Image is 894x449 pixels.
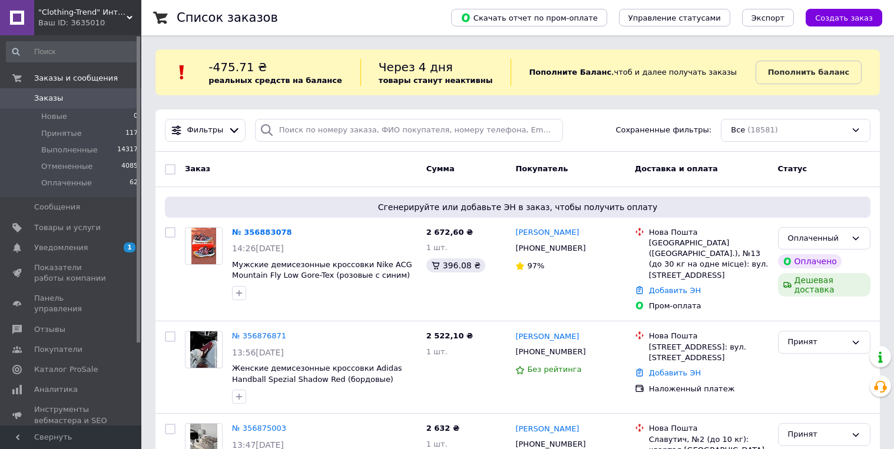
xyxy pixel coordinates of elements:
[806,9,882,26] button: Создать заказ
[635,164,718,173] span: Доставка и оплата
[232,364,402,394] a: Женские демисезонные кроссовки Adidas Handball Spezial Shadow Red (бордовые) стильные повседневны...
[130,178,138,188] span: 62
[742,9,794,26] button: Экспорт
[34,364,98,375] span: Каталог ProSale
[513,344,588,360] div: [PHONE_NUMBER]
[255,119,564,142] input: Поиск по номеру заказа, ФИО покупателя, номеру телефона, Email, номеру накладной
[41,128,82,139] span: Принятые
[34,384,78,395] span: Аналитика
[756,61,862,84] a: Пополнить баланс
[451,9,607,26] button: Скачать отчет по пром-оплате
[121,161,138,172] span: 4085
[232,228,292,237] a: № 356883078
[187,125,224,136] span: Фильтры
[34,404,109,425] span: Инструменты вебмастера и SEO
[815,14,873,22] span: Создать заказ
[6,41,139,62] input: Поиск
[117,145,138,155] span: 14317
[34,242,88,253] span: Уведомления
[34,202,80,212] span: Сообщения
[794,13,882,22] a: Создать заказ
[232,424,286,433] a: № 356875003
[649,331,769,341] div: Нова Пошта
[34,344,82,355] span: Покупатели
[513,241,588,256] div: [PHONE_NUMBER]
[515,331,579,342] a: [PERSON_NAME]
[173,64,191,81] img: :exclamation:
[649,238,769,281] div: [GEOGRAPHIC_DATA] ([GEOGRAPHIC_DATA].), №13 (до 30 кг на одне місце): вул. [STREET_ADDRESS]
[788,232,846,245] div: Оплаченный
[125,128,138,139] span: 117
[649,286,701,295] a: Добавить ЭН
[768,68,849,77] b: Пополнить баланс
[185,164,210,173] span: Заказ
[649,342,769,363] div: [STREET_ADDRESS]: вул. [STREET_ADDRESS]
[41,178,92,188] span: Оплаченные
[511,59,755,86] div: , чтоб и далее получать заказы
[177,11,278,25] h1: Список заказов
[185,227,223,265] a: Фото товару
[515,424,579,435] a: [PERSON_NAME]
[41,161,92,172] span: Отмененные
[41,111,67,122] span: Новые
[134,111,138,122] span: 0
[515,227,579,238] a: [PERSON_NAME]
[379,60,453,74] span: Через 4 дня
[747,125,778,134] span: (18581)
[461,12,598,23] span: Скачать отчет по пром-оплате
[426,440,448,448] span: 1 шт.
[34,324,65,335] span: Отзывы
[649,384,769,394] div: Наложенный платеж
[34,73,118,84] span: Заказы и сообщения
[426,331,473,340] span: 2 522,10 ₴
[185,331,223,368] a: Фото товару
[232,331,286,340] a: № 356876871
[527,261,544,270] span: 97%
[34,293,109,314] span: Панель управления
[628,14,721,22] span: Управление статусами
[426,243,448,252] span: 1 шт.
[649,423,769,434] div: Нова Пошта
[191,228,216,264] img: Фото товару
[615,125,711,136] span: Сохраненные фильтры:
[649,368,701,377] a: Добавить ЭН
[649,301,769,311] div: Пром-оплата
[731,125,745,136] span: Все
[232,260,412,291] a: Мужские демисезонные кроссовки Nike ACG Mountain Fly Low Gore-Tex (розовые с синим) стильные крос...
[34,222,101,233] span: Товары и услуги
[379,76,493,85] b: товары станут неактивны
[208,60,267,74] span: -475.71 ₴
[170,201,866,213] span: Сгенерируйте или добавьте ЭН в заказ, чтобы получить оплату
[190,331,218,368] img: Фото товару
[778,273,870,297] div: Дешевая доставка
[38,7,127,18] span: "Clothing-Trend" Интернет-магазин
[529,68,611,77] b: Пополните Баланс
[515,164,568,173] span: Покупатель
[619,9,730,26] button: Управление статусами
[788,428,846,441] div: Принят
[426,258,485,272] div: 396.08 ₴
[751,14,784,22] span: Экспорт
[41,145,98,155] span: Выполненные
[426,424,459,433] span: 2 632 ₴
[34,93,63,104] span: Заказы
[38,18,141,28] div: Ваш ID: 3635010
[124,242,135,252] span: 1
[426,164,455,173] span: Сумма
[208,76,342,85] b: реальных средств на балансе
[649,227,769,238] div: Нова Пошта
[778,164,807,173] span: Статус
[232,244,284,253] span: 14:26[DATE]
[788,336,846,348] div: Принят
[426,347,448,356] span: 1 шт.
[232,348,284,357] span: 13:56[DATE]
[426,228,473,237] span: 2 672,60 ₴
[527,365,581,374] span: Без рейтинга
[34,262,109,284] span: Показатели работы компании
[778,254,842,268] div: Оплачено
